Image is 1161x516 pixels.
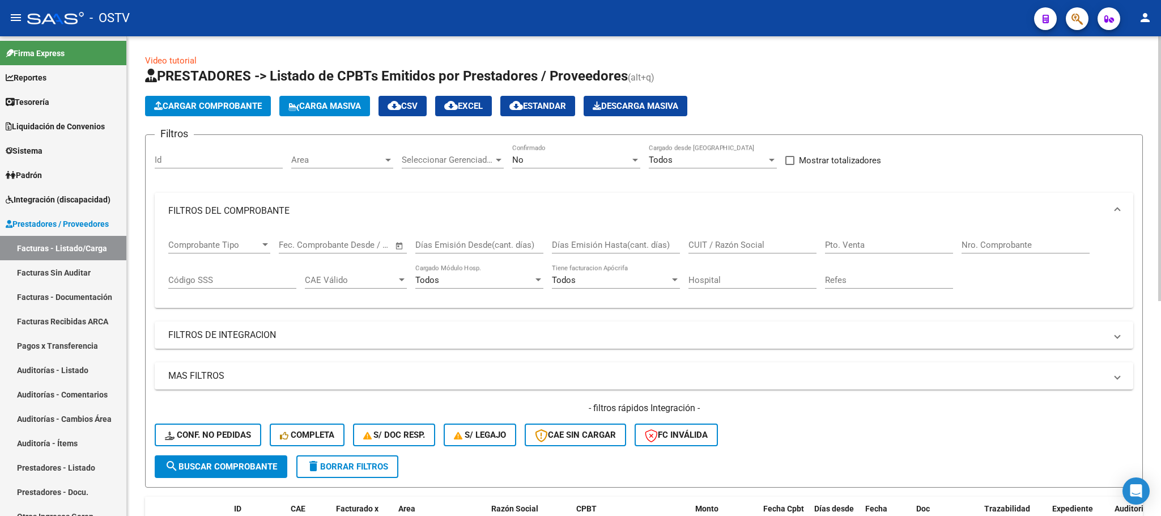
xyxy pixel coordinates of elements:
[388,99,401,112] mat-icon: cloud_download
[353,424,436,446] button: S/ Doc Resp.
[363,430,426,440] span: S/ Doc Resp.
[500,96,575,116] button: Estandar
[307,462,388,472] span: Borrar Filtros
[379,96,427,116] button: CSV
[291,504,305,513] span: CAE
[155,424,261,446] button: Conf. no pedidas
[154,101,262,111] span: Cargar Comprobante
[279,96,370,116] button: Carga Masiva
[6,47,65,60] span: Firma Express
[444,101,483,111] span: EXCEL
[155,455,287,478] button: Buscar Comprobante
[155,322,1133,349] mat-expansion-panel-header: FILTROS DE INTEGRACION
[435,96,492,116] button: EXCEL
[307,459,320,473] mat-icon: delete
[635,424,718,446] button: FC Inválida
[155,402,1133,415] h4: - filtros rápidos Integración -
[695,504,718,513] span: Monto
[388,101,418,111] span: CSV
[296,455,398,478] button: Borrar Filtros
[155,193,1133,229] mat-expansion-panel-header: FILTROS DEL COMPROBANTE
[398,504,415,513] span: Area
[6,71,46,84] span: Reportes
[168,240,260,250] span: Comprobante Tipo
[326,240,381,250] input: End date
[90,6,130,31] span: - OSTV
[291,155,383,165] span: Area
[6,120,105,133] span: Liquidación de Convenios
[6,169,42,181] span: Padrón
[415,275,439,285] span: Todos
[509,101,566,111] span: Estandar
[552,275,576,285] span: Todos
[145,56,197,66] a: Video tutorial
[168,205,1106,217] mat-panel-title: FILTROS DEL COMPROBANTE
[270,424,345,446] button: Completa
[444,99,458,112] mat-icon: cloud_download
[799,154,881,167] span: Mostrar totalizadores
[234,504,241,513] span: ID
[165,462,277,472] span: Buscar Comprobante
[1138,11,1152,24] mat-icon: person
[6,96,49,108] span: Tesorería
[9,11,23,24] mat-icon: menu
[280,430,334,440] span: Completa
[525,424,626,446] button: CAE SIN CARGAR
[279,240,316,250] input: Start date
[512,155,524,165] span: No
[649,155,673,165] span: Todos
[576,504,597,513] span: CPBT
[393,239,406,252] button: Open calendar
[584,96,687,116] app-download-masive: Descarga masiva de comprobantes (adjuntos)
[155,126,194,142] h3: Filtros
[628,72,654,83] span: (alt+q)
[584,96,687,116] button: Descarga Masiva
[509,99,523,112] mat-icon: cloud_download
[645,430,708,440] span: FC Inválida
[444,424,516,446] button: S/ legajo
[168,370,1106,382] mat-panel-title: MAS FILTROS
[145,68,628,84] span: PRESTADORES -> Listado de CPBTs Emitidos por Prestadores / Proveedores
[984,504,1030,513] span: Trazabilidad
[165,430,251,440] span: Conf. no pedidas
[6,145,42,157] span: Sistema
[6,193,110,206] span: Integración (discapacidad)
[165,459,178,473] mat-icon: search
[155,362,1133,390] mat-expansion-panel-header: MAS FILTROS
[305,275,397,285] span: CAE Válido
[1115,504,1148,513] span: Auditoria
[288,101,361,111] span: Carga Masiva
[155,229,1133,308] div: FILTROS DEL COMPROBANTE
[535,430,616,440] span: CAE SIN CARGAR
[145,96,271,116] button: Cargar Comprobante
[402,155,494,165] span: Seleccionar Gerenciador
[6,218,109,230] span: Prestadores / Proveedores
[168,329,1106,341] mat-panel-title: FILTROS DE INTEGRACION
[593,101,678,111] span: Descarga Masiva
[491,504,538,513] span: Razón Social
[763,504,804,513] span: Fecha Cpbt
[454,430,506,440] span: S/ legajo
[1122,477,1150,505] div: Open Intercom Messenger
